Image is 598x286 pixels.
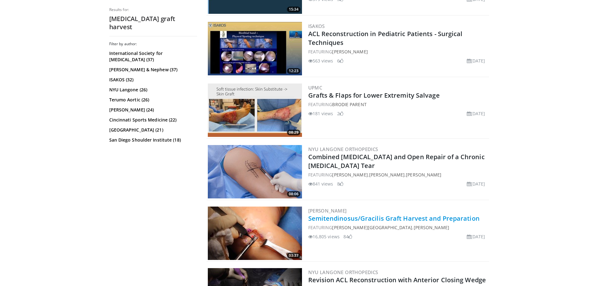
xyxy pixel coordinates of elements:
[208,145,302,198] a: 08:06
[109,137,196,143] a: San Diego Shoulder Institute (18)
[308,171,488,178] div: FEATURING , ,
[287,191,300,197] span: 08:06
[308,91,440,100] a: Grafts & Flaps for Lower Extremity Salvage
[332,172,368,178] a: [PERSON_NAME]
[343,233,352,240] li: 84
[308,153,485,170] a: Combined [MEDICAL_DATA] and Open Repair of a Chronic [MEDICAL_DATA] Tear
[308,48,488,55] div: FEATURING
[308,224,488,231] div: FEATURING ,
[308,146,378,152] a: NYU Langone Orthopedics
[308,23,325,29] a: ISAKOS
[109,97,196,103] a: Terumo Aortic (26)
[308,269,378,275] a: NYU Langone Orthopedics
[287,253,300,258] span: 03:37
[369,172,405,178] a: [PERSON_NAME]
[308,233,340,240] li: 16,805 views
[332,101,366,107] a: Brodie Parent
[208,207,302,260] img: ba0867cc-64e5-488a-9d73-5edad2a5d737.300x170_q85_crop-smart_upscale.jpg
[308,101,488,108] div: FEATURING
[308,57,333,64] li: 563 views
[109,117,196,123] a: Cincinnati Sports Medicine (22)
[332,224,412,230] a: [PERSON_NAME][GEOGRAPHIC_DATA]
[467,110,485,117] li: [DATE]
[308,84,322,91] a: UPMC
[308,181,333,187] li: 841 views
[308,110,333,117] li: 181 views
[109,15,197,31] h2: [MEDICAL_DATA] graft harvest
[208,207,302,260] a: 03:37
[308,208,347,214] a: [PERSON_NAME]
[287,68,300,74] span: 12:23
[337,181,343,187] li: 8
[308,214,480,223] a: Semitendinosus/Gracilis Graft Harvest and Preparation
[308,30,463,47] a: ACL Reconstruction in Pediatric Patients - Surgical Techniques
[109,107,196,113] a: [PERSON_NAME] (24)
[109,87,196,93] a: NYU Langone (26)
[287,7,300,12] span: 15:34
[109,77,196,83] a: ISAKOS (32)
[406,172,441,178] a: [PERSON_NAME]
[332,49,368,55] a: [PERSON_NAME]
[208,145,302,198] img: f48d6656-3381-4ece-aa46-d811da40560c.jpg.300x170_q85_crop-smart_upscale.jpg
[467,57,485,64] li: [DATE]
[208,22,302,75] a: 12:23
[337,57,343,64] li: 6
[109,7,197,12] p: Results for:
[109,127,196,133] a: [GEOGRAPHIC_DATA] (21)
[109,50,196,63] a: International Society for [MEDICAL_DATA] (37)
[287,130,300,135] span: 08:29
[109,67,196,73] a: [PERSON_NAME] & Nephew (37)
[208,22,302,75] img: 5eb3e32d-b81e-49db-a461-b6fc84946d2a.300x170_q85_crop-smart_upscale.jpg
[467,233,485,240] li: [DATE]
[467,181,485,187] li: [DATE]
[208,84,302,137] a: 08:29
[337,110,343,117] li: 2
[208,84,302,137] img: 13a95b9e-16d6-48d5-8090-0941dc3565f9.300x170_q85_crop-smart_upscale.jpg
[109,41,197,46] h3: Filter by author:
[414,224,449,230] a: [PERSON_NAME]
